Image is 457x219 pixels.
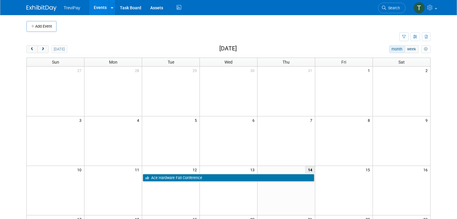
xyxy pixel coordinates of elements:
button: month [389,45,405,53]
i: Personalize Calendar [424,47,428,51]
span: 4 [136,116,142,124]
span: 13 [250,166,257,173]
span: 15 [365,166,373,173]
span: 29 [192,67,200,74]
button: next [37,45,48,53]
button: [DATE] [51,45,67,53]
span: 30 [250,67,257,74]
button: week [405,45,419,53]
button: myCustomButton [422,45,431,53]
span: 9 [425,116,430,124]
span: 28 [134,67,142,74]
span: 2 [425,67,430,74]
span: 7 [309,116,315,124]
span: Thu [282,60,290,64]
img: Tara DePaepe [413,2,425,13]
span: 27 [77,67,84,74]
span: Sun [52,60,59,64]
span: 31 [307,67,315,74]
a: Ace Hardware Fall Conference [143,174,314,182]
span: 8 [367,116,373,124]
span: 3 [79,116,84,124]
span: 16 [423,166,430,173]
button: Add Event [26,21,56,32]
span: Tue [168,60,174,64]
span: Mon [109,60,117,64]
h2: [DATE] [219,45,237,52]
span: 5 [194,116,200,124]
span: Search [386,6,400,10]
span: 12 [192,166,200,173]
span: TreviPay [64,5,80,10]
span: Sat [398,60,405,64]
span: 14 [305,166,315,173]
button: prev [26,45,38,53]
span: 11 [134,166,142,173]
span: Wed [224,60,233,64]
span: 10 [77,166,84,173]
span: 6 [252,116,257,124]
img: ExhibitDay [26,5,56,11]
a: Search [378,3,406,13]
span: Fri [341,60,346,64]
span: 1 [367,67,373,74]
